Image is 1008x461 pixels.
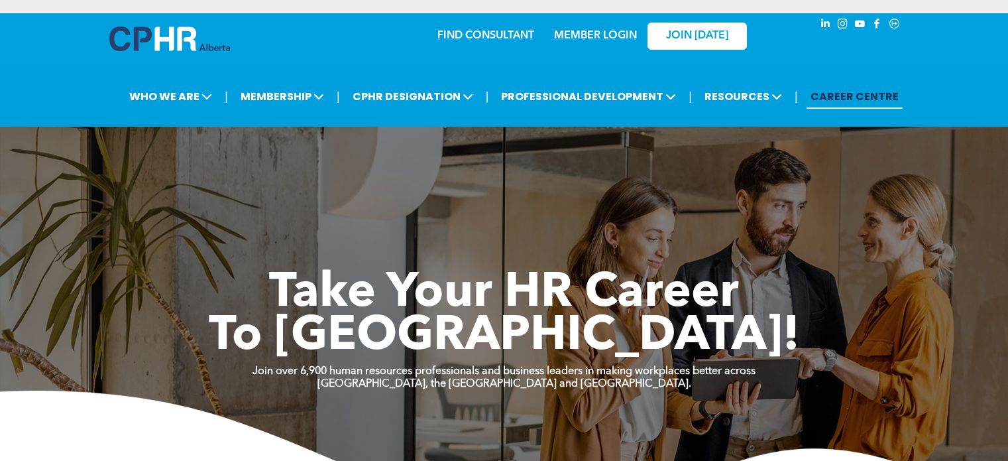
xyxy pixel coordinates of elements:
li: | [225,83,228,110]
img: A blue and white logo for cp alberta [109,27,230,51]
li: | [689,83,692,110]
li: | [486,83,489,110]
li: | [795,83,798,110]
strong: Join over 6,900 human resources professionals and business leaders in making workplaces better ac... [252,366,756,377]
a: youtube [853,17,868,34]
span: MEMBERSHIP [237,84,328,109]
a: JOIN [DATE] [647,23,747,50]
a: Social network [887,17,902,34]
span: PROFESSIONAL DEVELOPMENT [497,84,680,109]
span: CPHR DESIGNATION [349,84,477,109]
a: instagram [836,17,850,34]
span: JOIN [DATE] [666,30,728,42]
a: MEMBER LOGIN [554,31,637,41]
a: facebook [870,17,885,34]
a: CAREER CENTRE [807,84,903,109]
span: RESOURCES [700,84,786,109]
span: Take Your HR Career [269,270,739,318]
span: To [GEOGRAPHIC_DATA]! [209,313,800,361]
li: | [337,83,340,110]
a: FIND CONSULTANT [437,31,534,41]
strong: [GEOGRAPHIC_DATA], the [GEOGRAPHIC_DATA] and [GEOGRAPHIC_DATA]. [317,379,691,389]
a: linkedin [818,17,833,34]
span: WHO WE ARE [125,84,216,109]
